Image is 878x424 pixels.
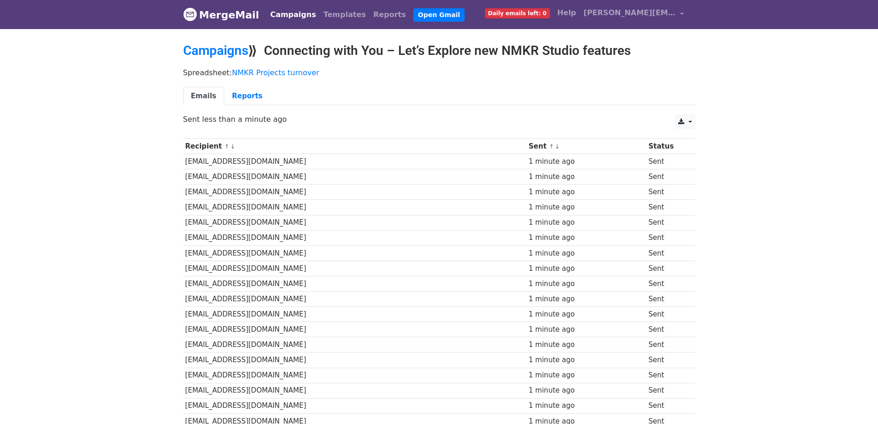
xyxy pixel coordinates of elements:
[646,337,689,352] td: Sent
[183,383,526,398] td: [EMAIL_ADDRESS][DOMAIN_NAME]
[529,187,644,197] div: 1 minute ago
[646,230,689,245] td: Sent
[529,263,644,274] div: 1 minute ago
[529,233,644,243] div: 1 minute ago
[183,5,259,24] a: MergeMail
[555,143,560,150] a: ↓
[529,202,644,213] div: 1 minute ago
[554,4,580,22] a: Help
[183,154,526,169] td: [EMAIL_ADDRESS][DOMAIN_NAME]
[413,8,465,22] a: Open Gmail
[580,4,688,25] a: [PERSON_NAME][EMAIL_ADDRESS][DOMAIN_NAME]
[646,215,689,230] td: Sent
[646,185,689,200] td: Sent
[183,368,526,383] td: [EMAIL_ADDRESS][DOMAIN_NAME]
[529,248,644,259] div: 1 minute ago
[529,309,644,320] div: 1 minute ago
[529,279,644,289] div: 1 minute ago
[183,114,695,124] p: Sent less than a minute ago
[183,322,526,337] td: [EMAIL_ADDRESS][DOMAIN_NAME]
[183,292,526,307] td: [EMAIL_ADDRESS][DOMAIN_NAME]
[646,383,689,398] td: Sent
[646,245,689,261] td: Sent
[646,368,689,383] td: Sent
[529,385,644,396] div: 1 minute ago
[183,185,526,200] td: [EMAIL_ADDRESS][DOMAIN_NAME]
[370,6,410,24] a: Reports
[529,400,644,411] div: 1 minute ago
[584,7,676,18] span: [PERSON_NAME][EMAIL_ADDRESS][DOMAIN_NAME]
[183,245,526,261] td: [EMAIL_ADDRESS][DOMAIN_NAME]
[232,68,319,77] a: NMKR Projects turnover
[529,217,644,228] div: 1 minute ago
[646,307,689,322] td: Sent
[183,7,197,21] img: MergeMail logo
[529,324,644,335] div: 1 minute ago
[646,154,689,169] td: Sent
[183,68,695,78] p: Spreadsheet:
[529,156,644,167] div: 1 minute ago
[183,87,224,106] a: Emails
[224,143,229,150] a: ↑
[549,143,554,150] a: ↑
[183,215,526,230] td: [EMAIL_ADDRESS][DOMAIN_NAME]
[646,276,689,291] td: Sent
[529,340,644,350] div: 1 minute ago
[320,6,370,24] a: Templates
[183,398,526,413] td: [EMAIL_ADDRESS][DOMAIN_NAME]
[183,307,526,322] td: [EMAIL_ADDRESS][DOMAIN_NAME]
[646,200,689,215] td: Sent
[529,294,644,305] div: 1 minute ago
[183,276,526,291] td: [EMAIL_ADDRESS][DOMAIN_NAME]
[183,139,526,154] th: Recipient
[183,261,526,276] td: [EMAIL_ADDRESS][DOMAIN_NAME]
[646,169,689,185] td: Sent
[183,43,695,59] h2: ⟫ Connecting with You – Let’s Explore new NMKR Studio features
[646,352,689,368] td: Sent
[230,143,235,150] a: ↓
[646,398,689,413] td: Sent
[646,322,689,337] td: Sent
[183,337,526,352] td: [EMAIL_ADDRESS][DOMAIN_NAME]
[529,172,644,182] div: 1 minute ago
[183,43,248,58] a: Campaigns
[646,292,689,307] td: Sent
[529,355,644,365] div: 1 minute ago
[267,6,320,24] a: Campaigns
[183,169,526,185] td: [EMAIL_ADDRESS][DOMAIN_NAME]
[526,139,646,154] th: Sent
[485,8,550,18] span: Daily emails left: 0
[224,87,270,106] a: Reports
[529,370,644,381] div: 1 minute ago
[183,200,526,215] td: [EMAIL_ADDRESS][DOMAIN_NAME]
[646,139,689,154] th: Status
[646,261,689,276] td: Sent
[183,352,526,368] td: [EMAIL_ADDRESS][DOMAIN_NAME]
[481,4,554,22] a: Daily emails left: 0
[183,230,526,245] td: [EMAIL_ADDRESS][DOMAIN_NAME]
